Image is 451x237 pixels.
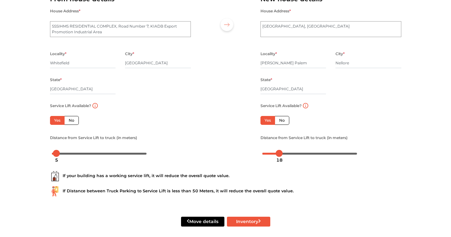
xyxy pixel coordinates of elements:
label: No [64,116,79,125]
label: State [50,76,62,84]
label: Service Lift Available? [260,102,302,110]
label: No [275,116,289,125]
textarea: SSSIHMS RESIDENTIAL COMPLEX, Road Number 7, KIADB Export Promotion Industrial Area [50,21,191,37]
label: Locality [260,50,277,58]
button: Move details [181,217,224,227]
label: Yes [260,116,275,125]
label: City [335,50,345,58]
div: 18 [274,155,285,165]
label: Locality [50,50,66,58]
img: ... [50,186,60,196]
label: House Address [50,7,80,15]
label: Service Lift Available? [50,102,91,110]
div: If Distance between Truck Parking to Service Lift is less than 50 Meters, it will reduce the over... [50,186,401,196]
label: City [125,50,134,58]
div: If your building has a working service lift, it will reduce the overall quote value. [50,171,401,181]
textarea: [GEOGRAPHIC_DATA], [GEOGRAPHIC_DATA] [260,21,401,37]
img: ... [50,171,60,181]
label: House Address [260,7,291,15]
label: Yes [50,116,65,125]
label: State [260,76,272,84]
button: Inventory [227,217,270,227]
label: Distance from Service Lift to truck (in meters) [260,134,348,142]
label: Distance from Service Lift to truck (in meters) [50,134,137,142]
div: 5 [53,155,61,165]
